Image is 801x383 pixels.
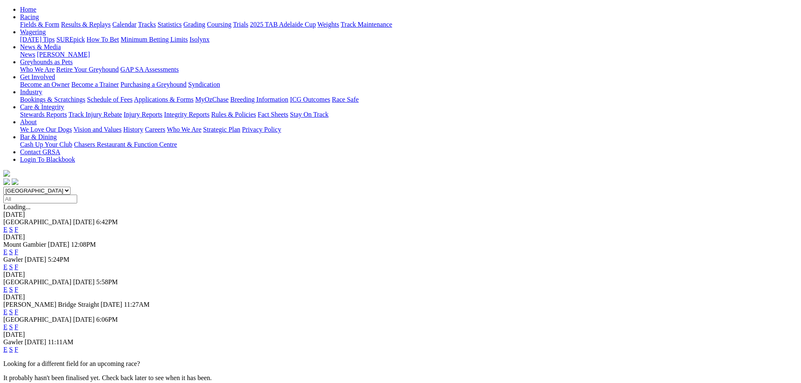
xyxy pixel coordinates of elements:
a: S [9,323,13,330]
a: E [3,346,8,353]
div: [DATE] [3,331,798,338]
span: Gawler [3,256,23,263]
a: Bar & Dining [20,133,57,140]
a: Become a Trainer [71,81,119,88]
span: 6:42PM [96,218,118,225]
a: E [3,248,8,255]
div: Get Involved [20,81,798,88]
span: [DATE] [48,241,70,248]
a: Who We Are [20,66,55,73]
a: Racing [20,13,39,20]
a: Race Safe [332,96,358,103]
span: [GEOGRAPHIC_DATA] [3,278,71,285]
div: News & Media [20,51,798,58]
a: Chasers Restaurant & Function Centre [74,141,177,148]
span: [GEOGRAPHIC_DATA] [3,316,71,323]
a: Bookings & Scratchings [20,96,85,103]
div: Bar & Dining [20,141,798,148]
span: 12:08PM [71,241,96,248]
a: Contact GRSA [20,148,60,155]
div: Racing [20,21,798,28]
a: [DATE] Tips [20,36,55,43]
a: F [15,308,18,315]
span: 5:24PM [48,256,70,263]
a: S [9,286,13,293]
div: [DATE] [3,293,798,301]
a: E [3,308,8,315]
span: [DATE] [73,218,95,225]
a: Statistics [158,21,182,28]
a: S [9,226,13,233]
a: Retire Your Greyhound [56,66,119,73]
div: [DATE] [3,233,798,241]
a: Cash Up Your Club [20,141,72,148]
a: Become an Owner [20,81,70,88]
div: Industry [20,96,798,103]
a: Industry [20,88,42,95]
a: ICG Outcomes [290,96,330,103]
a: Results & Replays [61,21,111,28]
a: Strategic Plan [203,126,240,133]
a: SUREpick [56,36,85,43]
a: 2025 TAB Adelaide Cup [250,21,316,28]
partial: It probably hasn't been finalised yet. Check back later to see when it has been. [3,374,212,381]
a: GAP SA Assessments [121,66,179,73]
span: 6:06PM [96,316,118,323]
a: Greyhounds as Pets [20,58,73,65]
a: Tracks [138,21,156,28]
a: News [20,51,35,58]
a: Track Injury Rebate [68,111,122,118]
span: [PERSON_NAME] Bridge Straight [3,301,99,308]
span: 5:58PM [96,278,118,285]
a: F [15,248,18,255]
div: Care & Integrity [20,111,798,118]
a: Isolynx [189,36,209,43]
p: Looking for a different field for an upcoming race? [3,360,798,368]
span: 11:11AM [48,338,73,345]
a: MyOzChase [195,96,229,103]
a: Who We Are [167,126,202,133]
a: Purchasing a Greyhound [121,81,186,88]
a: History [123,126,143,133]
a: How To Bet [87,36,119,43]
a: We Love Our Dogs [20,126,72,133]
a: Stay On Track [290,111,328,118]
span: Gawler [3,338,23,345]
div: [DATE] [3,271,798,278]
img: logo-grsa-white.png [3,170,10,177]
img: twitter.svg [12,178,18,185]
a: Get Involved [20,73,55,80]
div: About [20,126,798,133]
div: Greyhounds as Pets [20,66,798,73]
a: Coursing [207,21,232,28]
span: Mount Gambier [3,241,46,248]
a: Breeding Information [230,96,288,103]
a: F [15,263,18,270]
a: F [15,226,18,233]
a: F [15,346,18,353]
div: Wagering [20,36,798,43]
span: [DATE] [73,316,95,323]
a: Applications & Forms [134,96,194,103]
a: Home [20,6,36,13]
a: S [9,346,13,353]
a: S [9,248,13,255]
a: Trials [233,21,248,28]
a: Integrity Reports [164,111,209,118]
a: E [3,286,8,293]
div: [DATE] [3,211,798,218]
a: S [9,263,13,270]
a: Login To Blackbook [20,156,75,163]
span: 11:27AM [124,301,150,308]
a: News & Media [20,43,61,50]
a: Minimum Betting Limits [121,36,188,43]
a: Grading [184,21,205,28]
span: [DATE] [101,301,122,308]
img: facebook.svg [3,178,10,185]
a: F [15,323,18,330]
a: E [3,226,8,233]
a: Track Maintenance [341,21,392,28]
a: Wagering [20,28,46,35]
a: Syndication [188,81,220,88]
a: Fact Sheets [258,111,288,118]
